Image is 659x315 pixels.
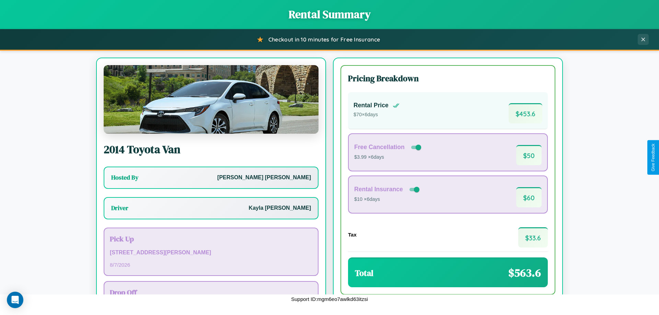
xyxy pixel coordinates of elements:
h3: Pick Up [110,234,312,244]
p: $3.99 × 6 days [354,153,423,162]
h2: 2014 Toyota Van [104,142,319,157]
span: Checkout in 10 minutes for Free Insurance [268,36,380,43]
h4: Rental Insurance [354,186,403,193]
h4: Rental Price [354,102,389,109]
h3: Total [355,267,373,279]
p: $ 70 × 6 days [354,110,400,119]
h4: Tax [348,232,357,238]
span: $ 453.6 [509,103,542,123]
h3: Drop Off [110,287,312,297]
p: [PERSON_NAME] [PERSON_NAME] [217,173,311,183]
div: Give Feedback [651,144,656,171]
span: $ 60 [516,187,542,207]
p: Support ID: mgm6eo7awlkd63itzsi [291,294,368,304]
h3: Hosted By [111,173,138,182]
p: Kayla [PERSON_NAME] [249,203,311,213]
p: $10 × 6 days [354,195,421,204]
h3: Pricing Breakdown [348,73,548,84]
span: $ 33.6 [518,227,548,247]
h1: Rental Summary [7,7,652,22]
span: $ 563.6 [508,265,541,280]
p: [STREET_ADDRESS][PERSON_NAME] [110,248,312,258]
div: Open Intercom Messenger [7,292,23,308]
h3: Driver [111,204,128,212]
span: $ 50 [516,145,542,165]
p: 8 / 7 / 2026 [110,260,312,269]
h4: Free Cancellation [354,144,405,151]
img: Toyota Van [104,65,319,134]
